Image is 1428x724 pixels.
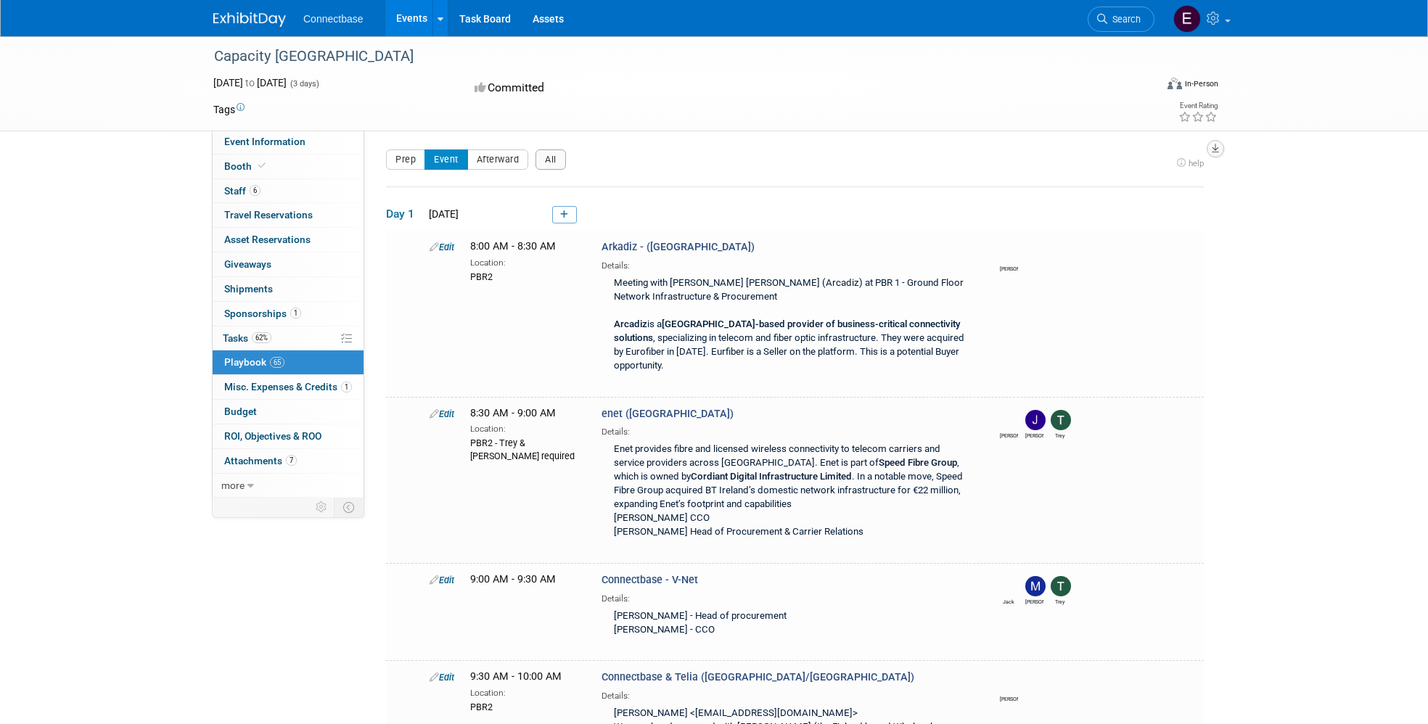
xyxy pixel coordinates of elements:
[602,408,734,420] span: enet ([GEOGRAPHIC_DATA])
[221,480,245,491] span: more
[209,44,1133,70] div: Capacity [GEOGRAPHIC_DATA]
[213,302,364,326] a: Sponsorships1
[224,234,311,245] span: Asset Reservations
[213,252,364,276] a: Giveaways
[213,77,287,89] span: [DATE] [DATE]
[1025,430,1043,440] div: James Grant
[602,686,974,702] div: Details:
[424,149,468,170] button: Event
[467,149,529,170] button: Afterward
[1025,596,1043,606] div: Mary Ann Rose
[258,162,266,170] i: Booth reservation complete
[602,421,974,438] div: Details:
[1000,694,1018,703] div: John Giblin
[335,498,364,517] td: Toggle Event Tabs
[213,179,364,203] a: Staff6
[213,277,364,301] a: Shipments
[430,242,454,252] a: Edit
[224,381,352,392] span: Misc. Expenses & Credits
[430,672,454,683] a: Edit
[602,241,755,253] span: Arkadiz - ([GEOGRAPHIC_DATA])
[470,435,580,463] div: PBR2 - Trey & [PERSON_NAME] required
[1069,75,1218,97] div: Event Format
[470,421,580,435] div: Location:
[386,206,422,222] span: Day 1
[224,209,313,221] span: Travel Reservations
[470,269,580,284] div: PBR2
[1000,410,1020,430] img: John Giblin
[224,258,271,270] span: Giveaways
[470,407,556,419] span: 8:30 AM - 9:00 AM
[614,318,647,329] b: Arcadiz
[1000,576,1020,596] img: Jack Davey
[535,149,566,170] button: All
[213,12,286,27] img: ExhibitDay
[879,457,957,468] b: Speed Fibre Group
[1000,596,1018,606] div: Jack Davey
[1051,430,1069,440] div: Trey Willis
[470,685,580,699] div: Location:
[309,498,335,517] td: Personalize Event Tab Strip
[213,326,364,350] a: Tasks62%
[470,573,556,585] span: 9:00 AM - 9:30 AM
[224,185,260,197] span: Staff
[224,136,305,147] span: Event Information
[213,130,364,154] a: Event Information
[1184,78,1218,89] div: In-Person
[424,208,459,220] span: [DATE]
[602,671,914,683] span: Connectbase & Telia ([GEOGRAPHIC_DATA]/[GEOGRAPHIC_DATA])
[286,455,297,466] span: 7
[341,382,352,392] span: 1
[602,438,974,545] div: Enet provides fibre and licensed wireless connectivity to telecom carriers and service providers ...
[602,272,974,379] div: Meeting with [PERSON_NAME] [PERSON_NAME] (Arcadiz) at PBR 1 - Ground Floor Network Infrastructure...
[470,255,580,269] div: Location:
[303,13,364,25] span: Connectbase
[224,283,273,295] span: Shipments
[602,255,974,272] div: Details:
[1025,410,1046,430] img: James Grant
[224,455,297,466] span: Attachments
[430,408,454,419] a: Edit
[1178,102,1218,110] div: Event Rating
[1189,158,1204,168] span: help
[290,308,301,318] span: 1
[250,185,260,196] span: 6
[213,350,364,374] a: Playbook65
[1000,263,1018,273] div: John Giblin
[1000,673,1020,694] img: John Giblin
[270,357,284,368] span: 65
[213,400,364,424] a: Budget
[1025,576,1046,596] img: Mary Ann Rose
[386,149,425,170] button: Prep
[224,160,268,172] span: Booth
[213,424,364,448] a: ROI, Objectives & ROO
[1051,596,1069,606] div: Trey Willis
[252,332,271,343] span: 62%
[213,375,364,399] a: Misc. Expenses & Credits1
[1173,5,1201,33] img: Edison Smith-Stubbs
[213,155,364,178] a: Booth
[213,449,364,473] a: Attachments7
[224,308,301,319] span: Sponsorships
[614,318,961,343] b: [GEOGRAPHIC_DATA]-based provider of business-critical connectivity solutions
[1088,7,1154,32] a: Search
[213,474,364,498] a: more
[224,430,321,442] span: ROI, Objectives & ROO
[213,102,245,117] td: Tags
[224,406,257,417] span: Budget
[1000,430,1018,440] div: John Giblin
[602,588,974,605] div: Details:
[470,670,562,683] span: 9:30 AM - 10:00 AM
[1000,243,1020,263] img: John Giblin
[602,605,974,643] div: [PERSON_NAME] - Head of procurement [PERSON_NAME] - CCO
[289,79,319,89] span: (3 days)
[213,228,364,252] a: Asset Reservations
[1107,14,1141,25] span: Search
[243,77,257,89] span: to
[1051,576,1071,596] img: Trey Willis
[470,699,580,714] div: PBR2
[430,575,454,585] a: Edit
[213,203,364,227] a: Travel Reservations
[223,332,271,344] span: Tasks
[1168,78,1182,89] img: Format-Inperson.png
